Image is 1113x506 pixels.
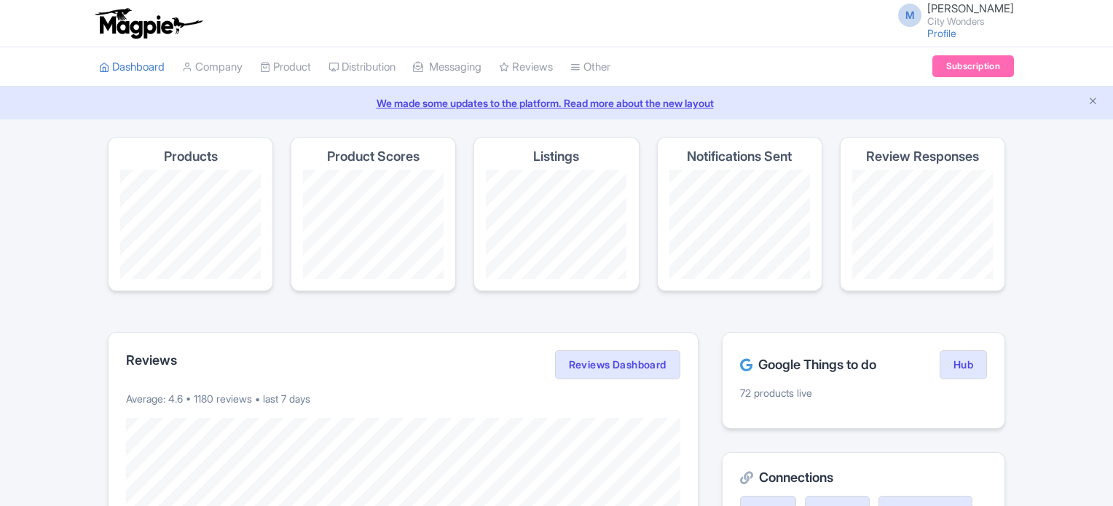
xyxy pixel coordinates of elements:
[329,47,396,87] a: Distribution
[499,47,553,87] a: Reviews
[927,27,956,39] a: Profile
[9,95,1104,111] a: We made some updates to the platform. Read more about the new layout
[927,1,1014,15] span: [PERSON_NAME]
[533,149,579,164] h4: Listings
[889,3,1014,26] a: M [PERSON_NAME] City Wonders
[92,7,205,39] img: logo-ab69f6fb50320c5b225c76a69d11143b.png
[932,55,1014,77] a: Subscription
[940,350,987,379] a: Hub
[866,149,979,164] h4: Review Responses
[99,47,165,87] a: Dashboard
[126,353,177,368] h2: Reviews
[1088,94,1098,111] button: Close announcement
[927,17,1014,26] small: City Wonders
[898,4,921,27] span: M
[740,357,876,372] h2: Google Things to do
[740,385,987,400] p: 72 products live
[164,149,218,164] h4: Products
[740,470,987,485] h2: Connections
[555,350,680,379] a: Reviews Dashboard
[413,47,481,87] a: Messaging
[260,47,311,87] a: Product
[327,149,420,164] h4: Product Scores
[570,47,610,87] a: Other
[687,149,792,164] h4: Notifications Sent
[126,391,680,406] p: Average: 4.6 • 1180 reviews • last 7 days
[182,47,243,87] a: Company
